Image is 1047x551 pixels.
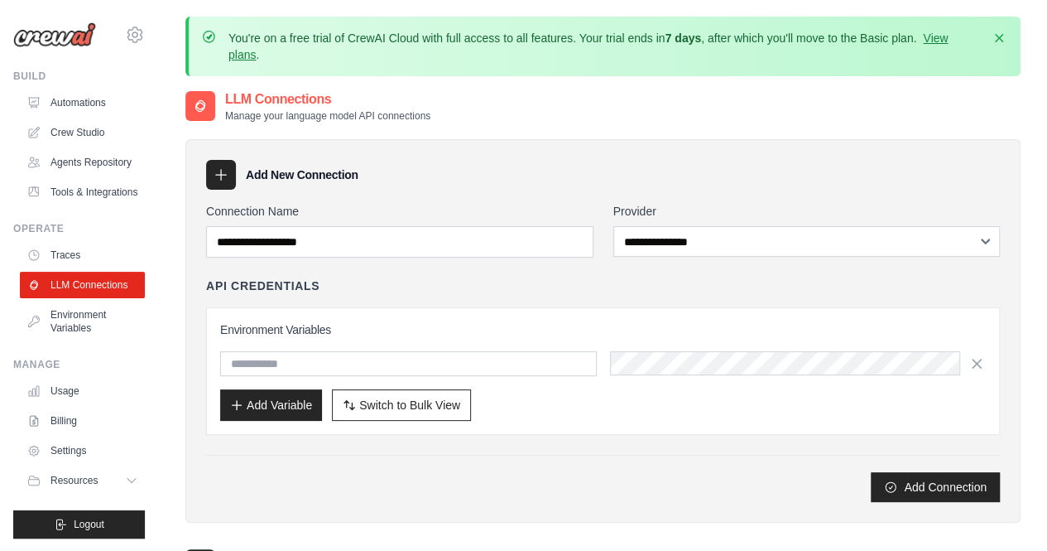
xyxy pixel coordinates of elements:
button: Resources [20,467,145,494]
span: Resources [50,474,98,487]
button: Logout [13,510,145,539]
a: Crew Studio [20,119,145,146]
a: Tools & Integrations [20,179,145,205]
span: Logout [74,518,104,531]
h3: Add New Connection [246,167,358,183]
div: Build [13,70,145,83]
div: Manage [13,358,145,371]
a: Billing [20,408,145,434]
span: Switch to Bulk View [359,397,460,413]
button: Add Connection [871,472,1000,502]
a: Automations [20,89,145,116]
div: Operate [13,222,145,235]
button: Switch to Bulk View [332,389,471,421]
a: Agents Repository [20,149,145,176]
h4: API Credentials [206,278,319,294]
label: Connection Name [206,203,593,220]
a: Settings [20,437,145,464]
h3: Environment Variables [220,321,986,338]
h2: LLM Connections [225,89,430,109]
label: Provider [613,203,1001,220]
a: Traces [20,242,145,268]
p: You're on a free trial of CrewAI Cloud with full access to all features. Your trial ends in , aft... [228,30,981,63]
a: LLM Connections [20,272,145,298]
a: Usage [20,378,145,404]
strong: 7 days [665,31,701,45]
button: Add Variable [220,389,322,421]
p: Manage your language model API connections [225,109,430,123]
img: Logo [13,22,96,47]
a: Environment Variables [20,302,145,341]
